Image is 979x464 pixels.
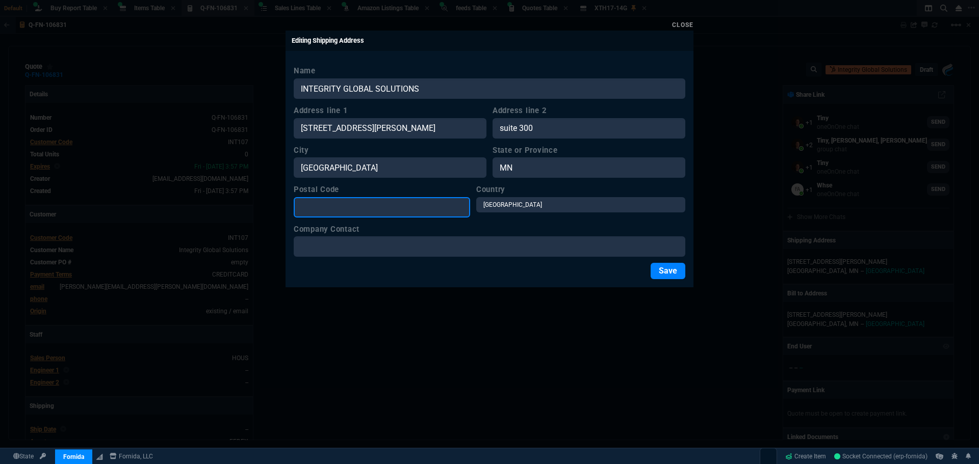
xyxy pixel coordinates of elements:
[294,105,486,116] label: Address line 1
[37,452,49,461] a: API TOKEN
[493,145,685,156] label: State or Province
[294,145,486,156] label: City
[294,184,470,195] label: Postal Code
[10,452,37,461] a: Global State
[834,452,928,461] a: J2cAQNMKe1eROs8fAAFi
[294,65,685,76] label: Name
[294,224,685,235] label: Company Contact
[476,184,685,195] label: Country
[834,453,928,460] span: Socket Connected (erp-fornida)
[781,449,830,464] a: Create Item
[493,105,685,116] label: Address line 2
[107,452,156,461] a: msbcCompanyName
[286,31,693,51] h6: Editing Shipping Address
[651,263,685,279] button: Save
